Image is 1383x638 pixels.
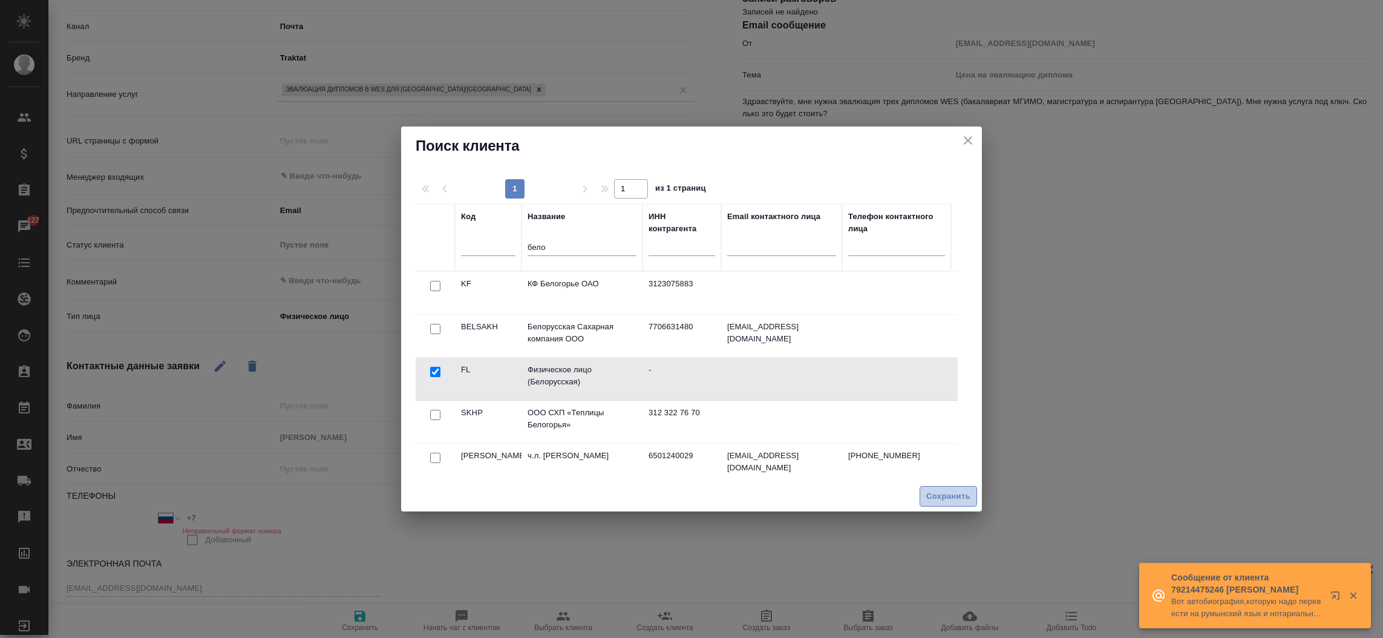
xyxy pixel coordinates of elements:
[461,211,476,223] div: Код
[655,181,706,199] span: из 1 страниц
[1341,590,1365,601] button: Закрыть
[455,444,521,486] td: [PERSON_NAME]
[455,401,521,443] td: SKHP
[848,211,945,235] div: Телефон контактного лица
[642,358,721,400] td: -
[528,211,565,223] div: Название
[455,358,521,400] td: FL
[416,136,967,156] h2: Поиск клиента
[528,450,636,462] p: ч.л. [PERSON_NAME]
[727,211,820,223] div: Email контактного лица
[848,450,945,462] p: [PHONE_NUMBER]
[528,278,636,290] p: КФ Белогорье ОАО
[1171,571,1323,596] p: Сообщение от клиента 79214475246 [PERSON_NAME]
[649,211,715,235] div: ИНН контрагента
[920,486,977,507] button: Сохранить
[727,450,836,474] p: [EMAIL_ADDRESS][DOMAIN_NAME]
[642,401,721,443] td: 312 322 76 70
[1171,596,1323,620] p: Вот автобиография,которую надо перевести на румынский язык и нотариально заверить
[528,321,636,345] p: Белорусская Сахарная компания ООО
[455,315,521,357] td: BELSAKH
[727,321,836,345] p: [EMAIL_ADDRESS][DOMAIN_NAME]
[926,490,970,504] span: Сохранить
[1323,584,1352,613] button: Открыть в новой вкладке
[642,444,721,486] td: 6501240029
[528,364,636,388] p: Физическое лицо (Белорусская)
[528,407,636,431] p: ООО СХП «Теплицы Белогорья»
[959,131,977,150] button: close
[455,272,521,314] td: KF
[642,315,721,357] td: 7706631480
[642,272,721,314] td: 3123075883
